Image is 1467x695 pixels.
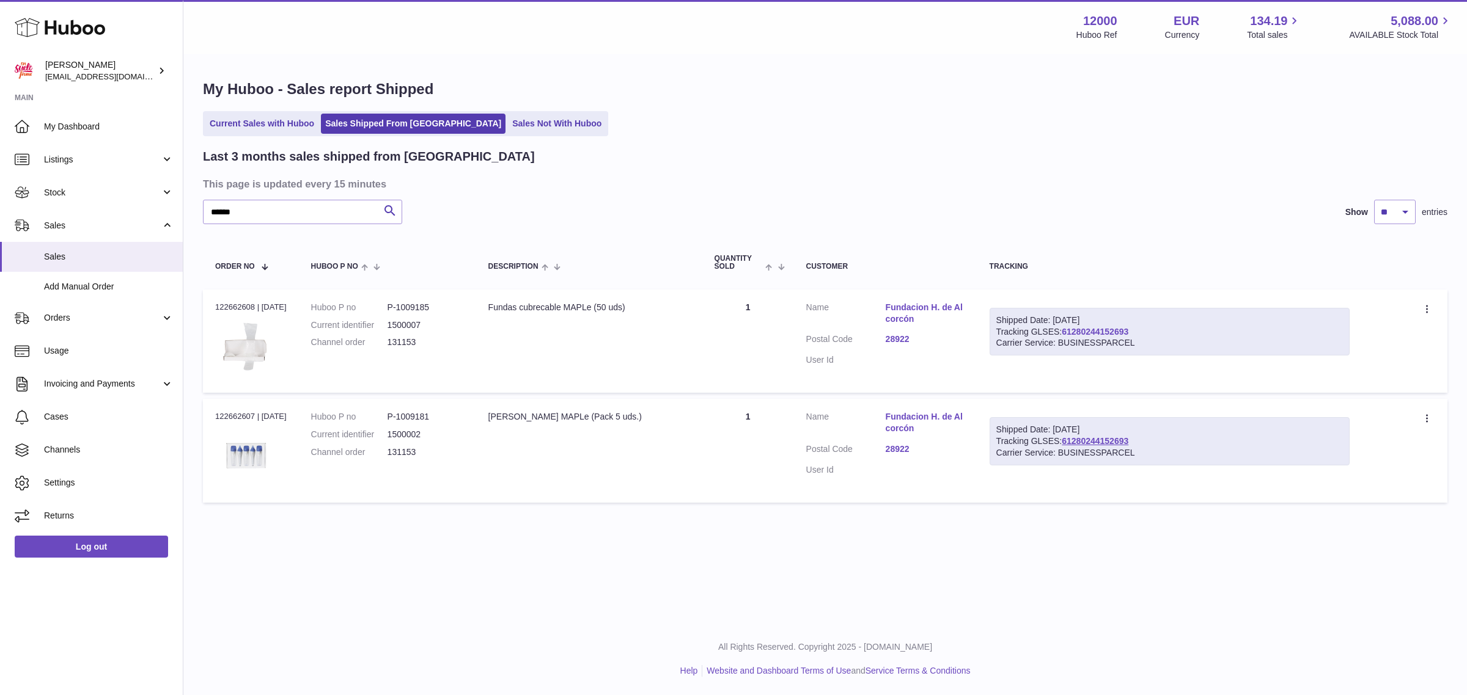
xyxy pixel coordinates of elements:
div: 122662608 | [DATE] [215,302,287,313]
dt: Postal Code [806,333,886,348]
span: 134.19 [1250,13,1287,29]
div: Shipped Date: [DATE] [996,315,1344,326]
span: AVAILABLE Stock Total [1349,29,1452,41]
span: Sales [44,251,174,263]
span: Sales [44,220,161,231]
p: All Rights Reserved. Copyright 2025 - [DOMAIN_NAME] [193,641,1457,653]
div: Tracking GLSES: [990,308,1350,356]
dt: User Id [806,354,886,366]
dt: Name [806,411,886,437]
span: Returns [44,510,174,522]
dt: Name [806,302,886,328]
span: Order No [215,263,255,271]
div: Customer [806,263,965,271]
dd: P-1009185 [388,302,464,313]
div: Huboo Ref [1076,29,1117,41]
span: 5,088.00 [1391,13,1438,29]
a: Website and Dashboard Terms of Use [707,666,851,675]
h3: This page is updated every 15 minutes [203,177,1444,191]
a: Fundacion H. de Alcorcón [886,302,965,325]
dd: 1500007 [388,319,464,331]
a: Sales Shipped From [GEOGRAPHIC_DATA] [321,114,506,134]
a: 28922 [886,333,965,345]
dd: P-1009181 [388,411,464,423]
span: Stock [44,187,161,198]
strong: EUR [1174,13,1199,29]
span: [EMAIL_ADDRESS][DOMAIN_NAME] [45,71,180,81]
a: Log out [15,536,168,558]
span: Cases [44,411,174,423]
span: Orders [44,312,161,324]
span: Huboo P no [311,263,358,271]
span: Invoicing and Payments [44,378,161,390]
img: MAPLe-Novuqare-set-de-sondas.jpg [215,426,276,487]
label: Show [1345,206,1368,218]
a: 5,088.00 AVAILABLE Stock Total [1349,13,1452,41]
span: Total sales [1247,29,1301,41]
div: Fundas cubrecable MAPLe (50 uds) [488,302,690,313]
a: Fundacion H. de Alcorcón [886,411,965,434]
a: Sales Not With Huboo [508,114,606,134]
div: [PERSON_NAME] MAPLe (Pack 5 uds.) [488,411,690,423]
dt: Huboo P no [311,411,388,423]
img: MAPLe-fundas-cubre-cable.jpg [215,316,276,377]
dt: User Id [806,464,886,476]
div: [PERSON_NAME] [45,59,155,82]
div: 122662607 | [DATE] [215,411,287,422]
div: Currency [1165,29,1200,41]
dd: 1500002 [388,429,464,440]
dt: Postal Code [806,443,886,458]
span: Usage [44,345,174,357]
strong: 12000 [1083,13,1117,29]
span: Add Manual Order [44,281,174,293]
div: Shipped Date: [DATE] [996,424,1344,435]
div: Carrier Service: BUSINESSPARCEL [996,337,1344,349]
dd: 131153 [388,446,464,458]
span: Settings [44,477,174,489]
a: 61280244152693 [1062,436,1128,446]
dt: Channel order [311,337,388,348]
span: My Dashboard [44,121,174,133]
td: 1 [702,399,794,502]
h2: Last 3 months sales shipped from [GEOGRAPHIC_DATA] [203,148,535,165]
a: Current Sales with Huboo [205,114,318,134]
div: Tracking [990,263,1350,271]
dt: Current identifier [311,319,388,331]
td: 1 [702,289,794,393]
a: 28922 [886,443,965,455]
a: Service Terms & Conditions [866,666,971,675]
span: Quantity Sold [715,255,763,271]
span: Description [488,263,539,271]
dd: 131153 [388,337,464,348]
dt: Huboo P no [311,302,388,313]
dt: Channel order [311,446,388,458]
span: Channels [44,444,174,456]
span: entries [1422,206,1447,218]
li: and [702,665,970,677]
h1: My Huboo - Sales report Shipped [203,79,1447,99]
a: Help [680,666,698,675]
span: Listings [44,154,161,166]
img: internalAdmin-12000@internal.huboo.com [15,62,33,80]
a: 134.19 Total sales [1247,13,1301,41]
div: Carrier Service: BUSINESSPARCEL [996,447,1344,459]
div: Tracking GLSES: [990,417,1350,465]
dt: Current identifier [311,429,388,440]
a: 61280244152693 [1062,327,1128,337]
